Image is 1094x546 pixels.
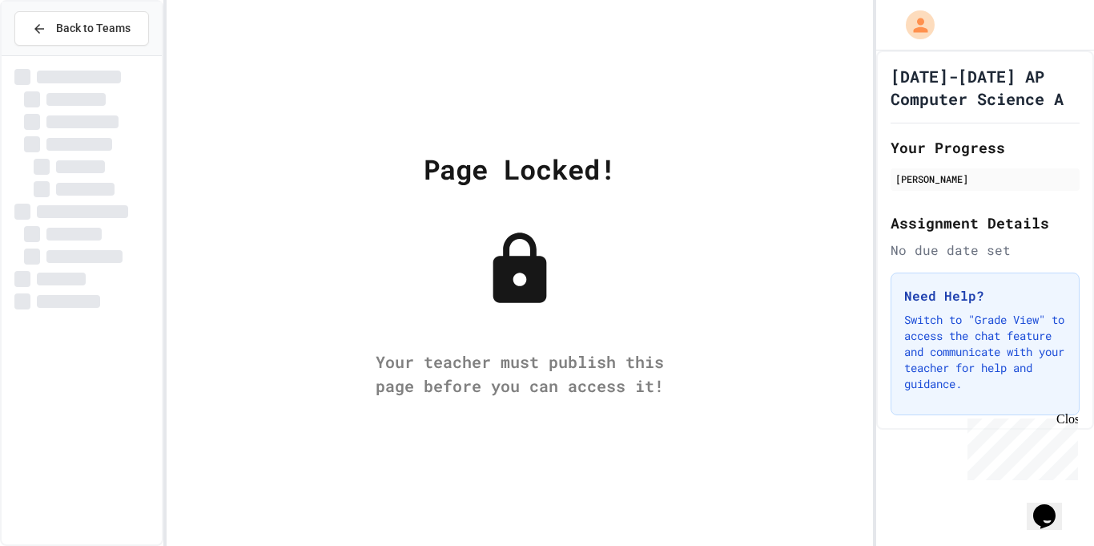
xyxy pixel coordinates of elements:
[56,20,131,37] span: Back to Teams
[6,6,111,102] div: Chat with us now!Close
[14,11,149,46] button: Back to Teams
[891,136,1080,159] h2: Your Progress
[891,65,1080,110] h1: [DATE]-[DATE] AP Computer Science A
[895,172,1075,186] div: [PERSON_NAME]
[1027,482,1078,530] iframe: chat widget
[360,350,680,398] div: Your teacher must publish this page before you can access it!
[904,286,1066,305] h3: Need Help?
[961,412,1078,480] iframe: chat widget
[891,241,1080,260] div: No due date set
[904,312,1066,392] p: Switch to "Grade View" to access the chat feature and communicate with your teacher for help and ...
[424,148,616,189] div: Page Locked!
[891,212,1080,234] h2: Assignment Details
[889,6,939,43] div: My Account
